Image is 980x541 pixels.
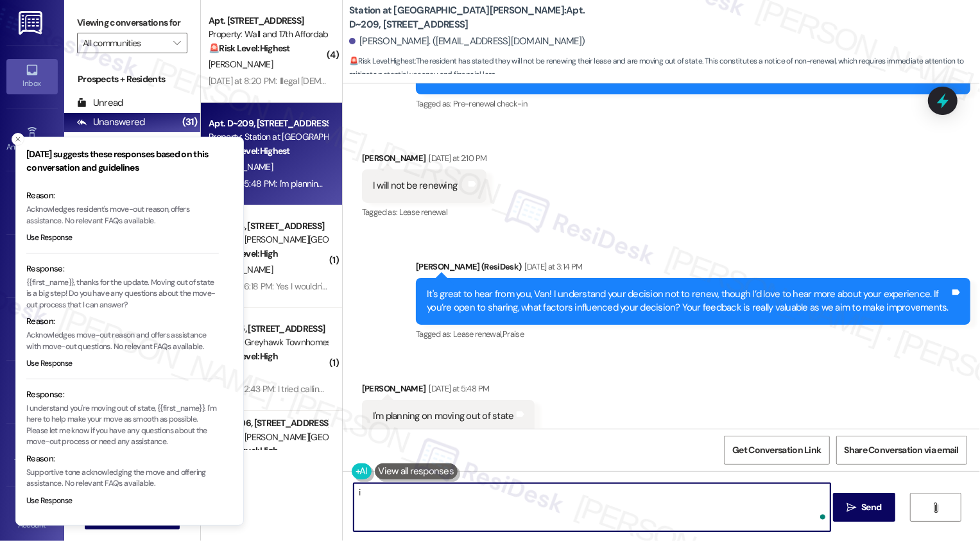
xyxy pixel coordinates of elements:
strong: ⚠️ Risk Level: High [209,350,278,362]
div: Property: [PERSON_NAME][GEOGRAPHIC_DATA] [209,233,327,246]
i:  [173,38,180,48]
span: Lease renewal , [453,329,503,339]
div: Response: [26,388,219,401]
div: Reason: [26,315,219,328]
div: (31) [179,112,200,132]
button: Close toast [12,133,24,146]
span: Share Conversation via email [845,443,959,457]
div: Apt. D~209, [STREET_ADDRESS] [209,117,327,130]
p: Acknowledges resident's move-out reason, offers assistance. No relevant FAQs available. [26,204,219,227]
button: Use Response [26,358,73,370]
span: Get Conversation Link [732,443,821,457]
p: Acknowledges move-out reason and offers assistance with move-out questions. No relevant FAQs avai... [26,330,219,352]
strong: 🚨 Risk Level: Highest [209,42,290,54]
button: Share Conversation via email [836,436,967,465]
span: [PERSON_NAME] [209,264,273,275]
div: Property: Greyhawk Townhomes [209,336,327,349]
span: Pre-renewal check-in [453,98,527,109]
span: : The resident has stated they will not be renewing their lease and are moving out of state. This... [349,55,980,82]
h3: [DATE] suggests these responses based on this conversation and guidelines [26,148,219,175]
div: Property: [PERSON_NAME][GEOGRAPHIC_DATA] Townhomes [209,431,327,444]
div: [DATE] at 8:20 PM: Illegal [DEMOGRAPHIC_DATA]. No mention of that [209,75,463,87]
div: Tagged as: [362,203,487,221]
div: Reason: [26,452,219,465]
div: Reason: [26,189,219,202]
span: Praise [503,329,524,339]
a: Account [6,501,58,535]
input: All communities [83,33,167,53]
a: Templates • [6,438,58,472]
button: Get Conversation Link [724,436,829,465]
div: Unread [77,96,123,110]
i:  [931,502,940,513]
div: Apt. [STREET_ADDRESS] [209,14,327,28]
label: Viewing conversations for [77,13,187,33]
div: Tagged as: [416,94,970,113]
strong: 🚨 Risk Level: Highest [209,145,290,157]
div: [DATE] at 3:14 PM [522,260,583,273]
div: Unanswered [77,116,145,129]
div: Prospects + Residents [64,73,200,86]
div: [DATE] at 5:48 PM: I'm planning on moving out of state [209,178,408,189]
span: Lease renewal [399,207,448,218]
button: Use Response [26,495,73,507]
div: [PERSON_NAME] [362,382,535,400]
span: [PERSON_NAME] [209,161,273,173]
div: [PERSON_NAME]. ([EMAIL_ADDRESS][DOMAIN_NAME]) [349,35,585,48]
button: Use Response [26,232,73,244]
span: Send [861,501,881,514]
div: [PERSON_NAME] (ResiDesk) [416,260,970,278]
div: Property: Station at [GEOGRAPHIC_DATA][PERSON_NAME] [209,130,327,144]
div: [DATE] at 5:48 PM [426,382,489,395]
p: {{first_name}}, thanks for the update. Moving out of state is a big step! Do you have any questio... [26,277,219,311]
p: Supportive tone acknowledging the move and offering assistance. No relevant FAQs available. [26,467,219,490]
b: Station at [GEOGRAPHIC_DATA][PERSON_NAME]: Apt. D~209, [STREET_ADDRESS] [349,4,606,31]
a: Leads [6,375,58,409]
div: It's great to hear from you, Van! I understand your decision not to renew, though I’d love to hea... [427,288,950,315]
a: Insights • [6,248,58,283]
div: Property: Wall and 17th Affordable [209,28,327,41]
span: [PERSON_NAME] [209,58,273,70]
p: I understand you're moving out of state, {{first_name}}. I'm here to help make your move as smoot... [26,403,219,448]
a: Inbox [6,59,58,94]
i:  [847,502,856,513]
div: Apt. F134, [STREET_ADDRESS] [209,219,327,233]
div: Apt. 1795, [STREET_ADDRESS] [209,322,327,336]
div: Response: [26,262,219,275]
strong: 🚨 Risk Level: Highest [349,56,415,66]
div: I will not be renewing [373,179,458,193]
button: Send [833,493,895,522]
div: Apt. 14~06, [STREET_ADDRESS][PERSON_NAME] [209,416,327,430]
textarea: To enrich screen reader interactions, please activate Accessibility in Grammarly extension settings [354,483,830,531]
div: [DATE] at 2:10 PM [426,151,486,165]
strong: ⚠️ Risk Level: High [209,445,278,456]
div: Tagged as: [416,325,970,343]
a: Site Visit • [6,185,58,220]
strong: ⚠️ Risk Level: High [209,248,278,259]
a: Buildings [6,311,58,346]
div: [PERSON_NAME] [362,151,487,169]
div: I'm planning on moving out of state [373,409,514,423]
img: ResiDesk Logo [19,11,45,35]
